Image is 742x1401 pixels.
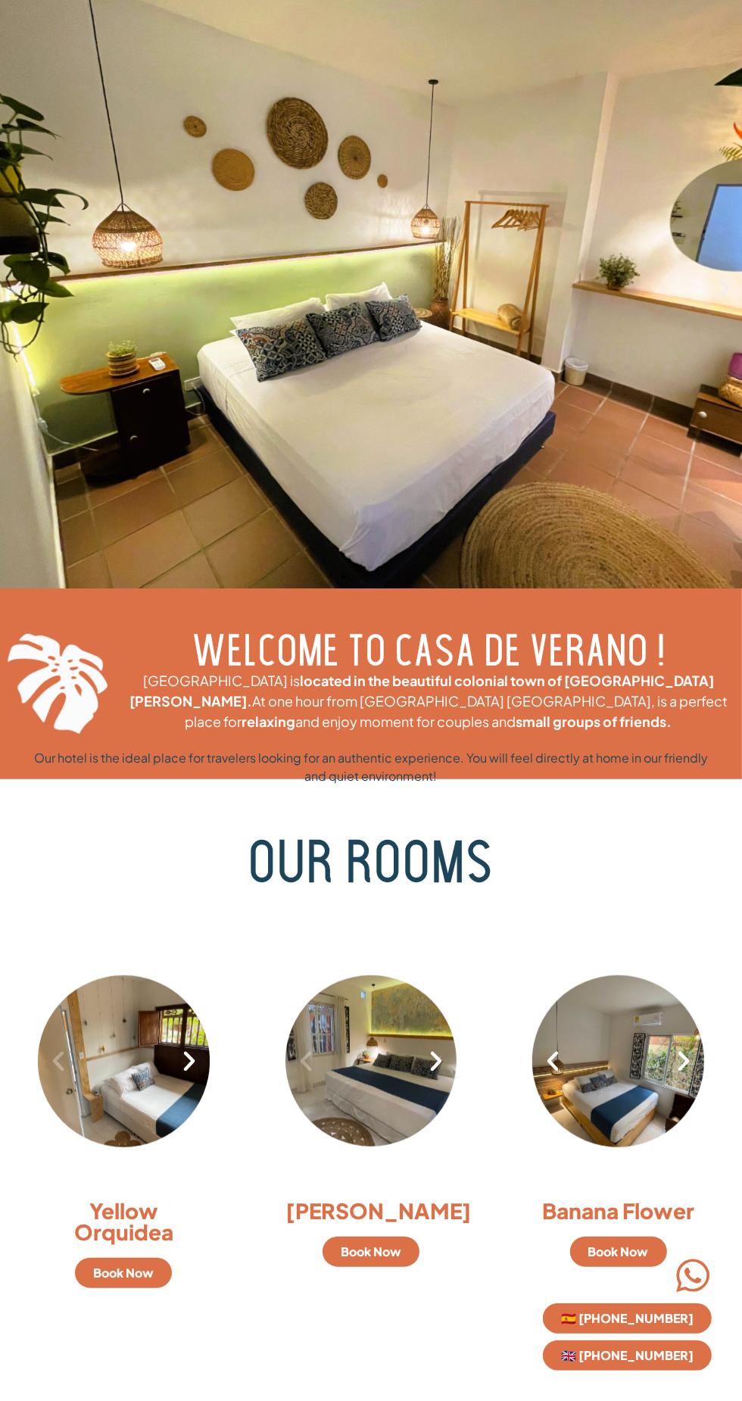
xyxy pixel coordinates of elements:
strong: relaxing [242,713,295,730]
h3: Welcome to casa de verano ! [123,635,734,676]
span: 🇪🇸 [PHONE_NUMBER] [561,1312,694,1325]
span: Go to slide 2 [341,575,346,579]
div: Previous slide [293,1048,319,1074]
span: Go to slide 5 [382,575,387,579]
div: 2 / 7 [532,938,704,1185]
a: Book Now [570,1237,667,1267]
strong: located in the beautiful colonial town of [GEOGRAPHIC_DATA][PERSON_NAME]. [129,672,714,710]
p: [GEOGRAPHIC_DATA] is At one hour from [GEOGRAPHIC_DATA] [GEOGRAPHIC_DATA], is a perfect place for... [123,670,734,732]
h3: Banana Flower [532,1200,704,1222]
span: Go to slide 6 [396,575,401,579]
div: Previous slide [540,1048,566,1074]
span: Go to slide 4 [369,575,373,579]
span: Book Now [93,1267,154,1279]
a: Book Now [75,1258,172,1288]
h3: [PERSON_NAME] [285,1200,457,1222]
span: Go to slide 3 [355,575,360,579]
h3: Yellow Orquidea [38,1200,210,1243]
p: Our hotel is the ideal place for travelers looking for an authentic experience. You will feel dir... [30,749,712,785]
div: 1 / 7 [285,938,457,1185]
div: Next slide [423,1048,449,1074]
a: 🇪🇸 [PHONE_NUMBER] [543,1303,712,1334]
div: Next slide [176,1048,202,1074]
span: Book Now [588,1246,649,1258]
a: 🇬🇧 [PHONE_NUMBER] [543,1340,712,1371]
div: 1 / 8 [38,938,210,1185]
span: 🇬🇧 [PHONE_NUMBER] [561,1350,694,1362]
div: Previous slide [45,1048,71,1074]
strong: small groups of friends. [516,713,672,730]
span: Book Now [341,1246,401,1258]
div: Previous slide [8,279,26,298]
a: Book Now [323,1237,419,1267]
a: Our rooms [248,840,494,895]
div: Next slide [715,279,734,298]
div: Next slide [671,1048,697,1074]
span: Go to slide 1 [328,575,332,579]
span: Go to slide 7 [410,575,414,579]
